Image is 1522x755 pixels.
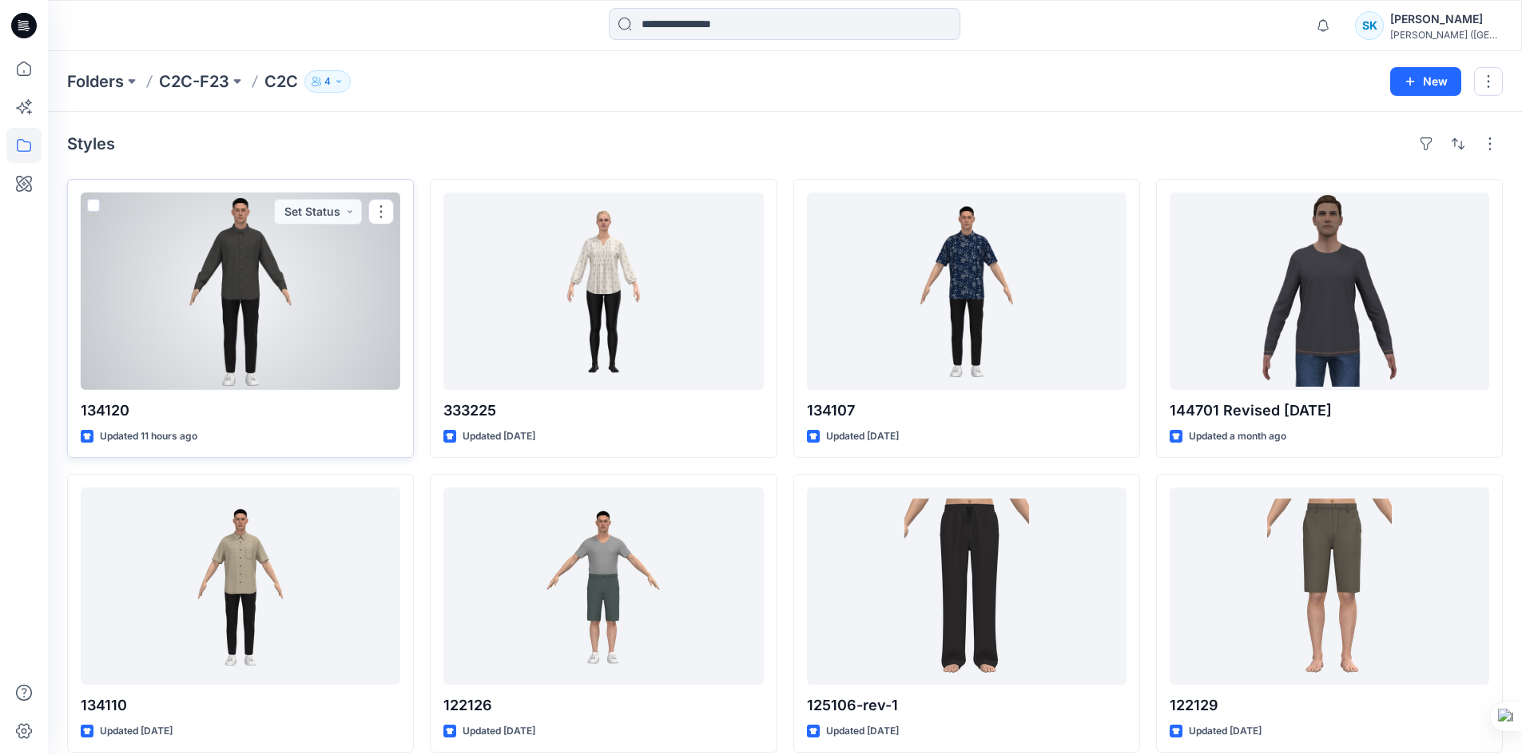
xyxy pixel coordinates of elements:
div: [PERSON_NAME] ([GEOGRAPHIC_DATA]) Exp... [1390,29,1502,41]
p: 122126 [443,694,763,717]
p: 134120 [81,399,400,422]
h4: Styles [67,134,115,153]
p: 4 [324,73,331,90]
button: New [1390,67,1461,96]
p: Updated [DATE] [1189,723,1262,740]
p: C2C [264,70,298,93]
a: 134110 [81,487,400,685]
p: Updated a month ago [1189,428,1286,445]
a: 333225 [443,193,763,390]
p: 122129 [1170,694,1489,717]
a: 125106-rev-1 [807,487,1127,685]
a: Folders [67,70,124,93]
p: 134110 [81,694,400,717]
p: Updated 11 hours ago [100,428,197,445]
p: 125106-rev-1 [807,694,1127,717]
a: 134107 [807,193,1127,390]
a: 122129 [1170,487,1489,685]
p: Updated [DATE] [463,723,535,740]
p: Updated [DATE] [463,428,535,445]
a: 134120 [81,193,400,390]
p: Updated [DATE] [826,428,899,445]
p: Updated [DATE] [826,723,899,740]
div: SK [1355,11,1384,40]
button: 4 [304,70,351,93]
p: Updated [DATE] [100,723,173,740]
a: 144701 Revised 21-08-2025 [1170,193,1489,390]
p: 134107 [807,399,1127,422]
p: 144701 Revised [DATE] [1170,399,1489,422]
a: C2C-F23 [159,70,229,93]
div: [PERSON_NAME] [1390,10,1502,29]
a: 122126 [443,487,763,685]
p: 333225 [443,399,763,422]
